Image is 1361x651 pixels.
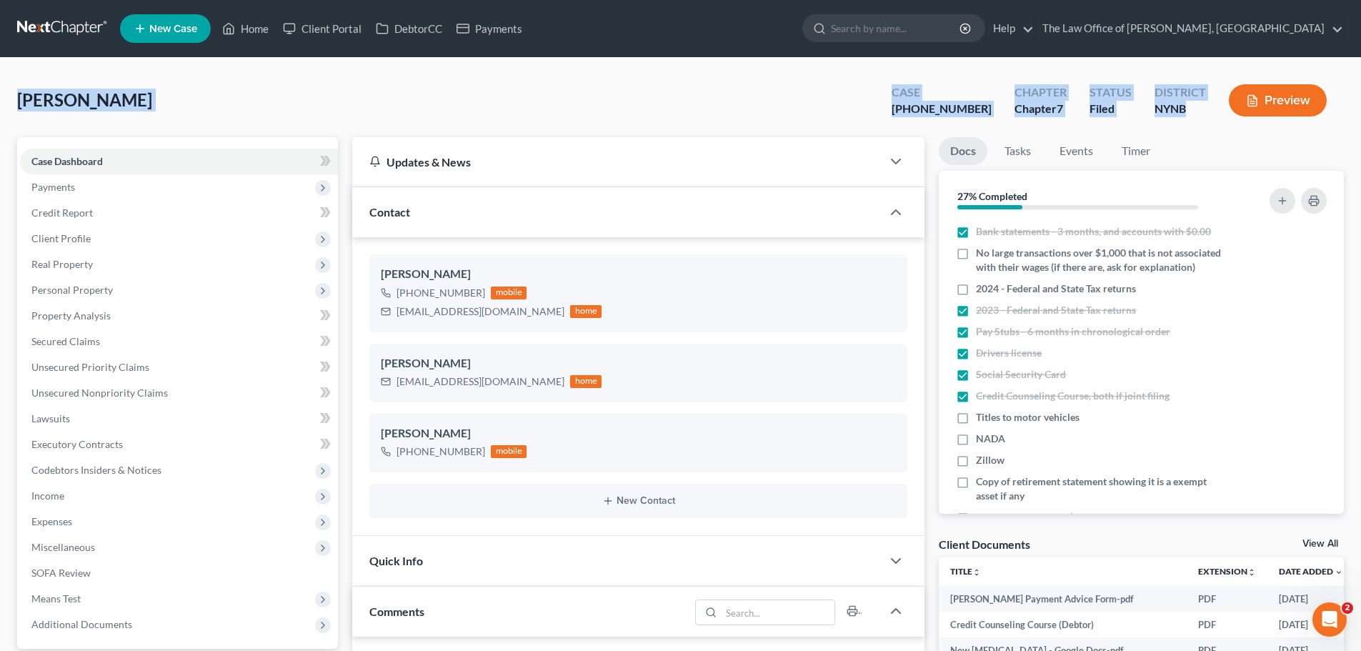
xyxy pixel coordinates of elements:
div: Filed [1090,101,1132,117]
a: Docs [939,137,987,165]
i: unfold_more [1247,568,1256,577]
div: [PERSON_NAME] [381,425,896,442]
a: Executory Contracts [20,432,338,457]
span: NADA [976,432,1005,446]
span: Client Profile [31,232,91,244]
span: Drivers license [976,346,1042,360]
span: Social Security Card [976,367,1066,382]
span: Copy of retirement statement showing it is a exempt asset if any [976,474,1230,503]
span: Unsecured Nonpriority Claims [31,387,168,399]
div: mobile [491,445,527,458]
span: Unsecured Priority Claims [31,361,149,373]
span: Payments [31,181,75,193]
span: Bank statements - 3 months, and accounts with $0.00 [976,224,1211,239]
span: Lawsuits [31,412,70,424]
a: Client Portal [276,16,369,41]
a: Help [986,16,1034,41]
span: Codebtors Insiders & Notices [31,464,161,476]
button: New Contact [381,495,896,507]
div: [EMAIL_ADDRESS][DOMAIN_NAME] [397,304,564,319]
span: 2024 - Federal and State Tax returns [976,282,1136,296]
span: Zillow [976,453,1004,467]
div: Chapter [1014,84,1067,101]
div: Updates & News [369,154,864,169]
div: [PERSON_NAME] [381,355,896,372]
input: Search by name... [831,15,962,41]
span: Titles to motor vehicles [976,410,1080,424]
td: [DATE] [1267,586,1355,612]
a: Property Analysis [20,303,338,329]
i: unfold_more [972,568,981,577]
a: Secured Claims [20,329,338,354]
span: [PERSON_NAME] [17,89,152,110]
div: [PHONE_NUMBER] [892,101,992,117]
span: Contact [369,205,410,219]
span: Real Property [31,258,93,270]
iframe: Intercom live chat [1312,602,1347,637]
div: [PHONE_NUMBER] [397,286,485,300]
span: Credit Report [31,207,93,219]
a: Home [215,16,276,41]
div: Case [892,84,992,101]
span: Credit Counseling Course, both if joint filing [976,389,1170,403]
div: Chapter [1014,101,1067,117]
div: [EMAIL_ADDRESS][DOMAIN_NAME] [397,374,564,389]
a: Case Dashboard [20,149,338,174]
span: New Case [149,24,197,34]
td: Credit Counseling Course (Debtor) [939,612,1187,637]
td: PDF [1187,612,1267,637]
a: Unsecured Priority Claims [20,354,338,380]
td: [DATE] [1267,612,1355,637]
span: Executory Contracts [31,438,123,450]
div: mobile [491,287,527,299]
i: expand_more [1335,568,1343,577]
span: Miscellaneous [31,541,95,553]
div: [PHONE_NUMBER] [397,444,485,459]
div: home [570,305,602,318]
span: Pay Stubs - 6 months in chronological order [976,324,1170,339]
span: Comments [369,605,424,618]
span: Expenses [31,515,72,527]
div: NYNB [1155,101,1206,117]
a: View All [1302,539,1338,549]
span: No large transactions over $1,000 that is not associated with their wages (if there are, ask for ... [976,246,1230,274]
strong: 27% Completed [957,190,1027,202]
a: Tasks [993,137,1042,165]
div: Status [1090,84,1132,101]
a: The Law Office of [PERSON_NAME], [GEOGRAPHIC_DATA] [1035,16,1343,41]
span: Secured Claims [31,335,100,347]
span: 7 [1057,101,1063,115]
span: SOFA Review [31,567,91,579]
span: Income [31,490,64,502]
a: DebtorCC [369,16,449,41]
div: [PERSON_NAME] [381,266,896,283]
span: Personal Property [31,284,113,296]
a: Events [1048,137,1105,165]
td: PDF [1187,586,1267,612]
span: 2 [1342,602,1353,614]
button: Preview [1229,84,1327,116]
input: Search... [722,600,835,625]
a: Titleunfold_more [950,566,981,577]
span: Means Test [31,592,81,605]
a: SOFA Review [20,560,338,586]
span: Property Analysis [31,309,111,322]
a: Extensionunfold_more [1198,566,1256,577]
div: District [1155,84,1206,101]
a: Timer [1110,137,1162,165]
a: Date Added expand_more [1279,566,1343,577]
span: Quick Info [369,554,423,567]
div: Client Documents [939,537,1030,552]
div: home [570,375,602,388]
a: Payments [449,16,529,41]
span: 2023 - Federal and State Tax returns [976,303,1136,317]
span: Case Dashboard [31,155,103,167]
a: Unsecured Nonpriority Claims [20,380,338,406]
a: Credit Report [20,200,338,226]
td: [PERSON_NAME] Payment Advice Form-pdf [939,586,1187,612]
span: Additional Documents [31,618,132,630]
a: Lawsuits [20,406,338,432]
span: Additional Creditors (Medical, or Creditors not on Credit Report) [976,510,1230,539]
